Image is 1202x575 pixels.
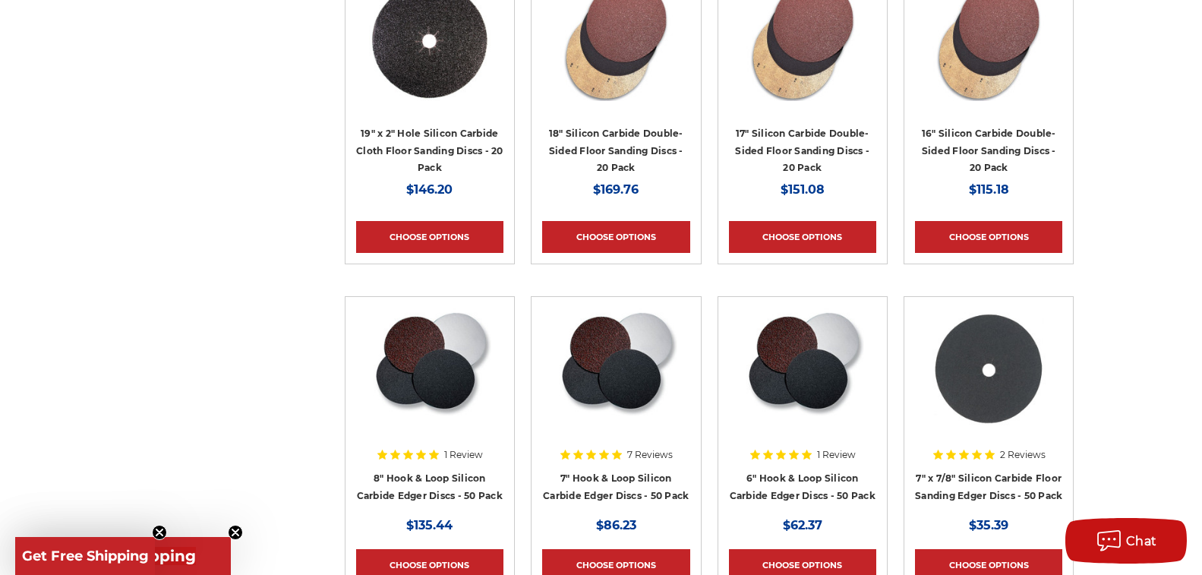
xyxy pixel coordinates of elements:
[928,308,1049,429] img: 7" x 7/8" Silicon Carbide Floor Sanding Edger Disc
[152,525,167,540] button: Close teaser
[922,128,1056,173] a: 16" Silicon Carbide Double-Sided Floor Sanding Discs - 20 Pack
[357,472,503,501] a: 8" Hook & Loop Silicon Carbide Edger Discs - 50 Pack
[549,128,683,173] a: 18" Silicon Carbide Double-Sided Floor Sanding Discs - 20 Pack
[444,450,483,460] span: 1 Review
[915,221,1062,253] a: Choose Options
[543,472,689,501] a: 7" Hook & Loop Silicon Carbide Edger Discs - 50 Pack
[542,308,689,455] a: Silicon Carbide 7" Hook & Loop Edger Discs
[1000,450,1046,460] span: 2 Reviews
[368,308,491,429] img: Silicon Carbide 8" Hook & Loop Edger Discs
[783,518,822,532] span: $62.37
[356,128,503,173] a: 19" x 2" Hole Silicon Carbide Cloth Floor Sanding Discs - 20 Pack
[356,308,503,455] a: Silicon Carbide 8" Hook & Loop Edger Discs
[356,221,503,253] a: Choose Options
[15,537,231,575] div: Get Free ShippingClose teaser
[741,308,864,429] img: Silicon Carbide 6" Hook & Loop Edger Discs
[228,525,243,540] button: Close teaser
[554,308,677,429] img: Silicon Carbide 7" Hook & Loop Edger Discs
[729,221,876,253] a: Choose Options
[969,182,1009,197] span: $115.18
[1126,534,1157,548] span: Chat
[969,518,1008,532] span: $35.39
[542,221,689,253] a: Choose Options
[596,518,636,532] span: $86.23
[781,182,825,197] span: $151.08
[735,128,869,173] a: 17" Silicon Carbide Double-Sided Floor Sanding Discs - 20 Pack
[915,472,1062,501] a: 7" x 7/8" Silicon Carbide Floor Sanding Edger Discs - 50 Pack
[730,472,875,501] a: 6" Hook & Loop Silicon Carbide Edger Discs - 50 Pack
[729,308,876,455] a: Silicon Carbide 6" Hook & Loop Edger Discs
[627,450,673,460] span: 7 Reviews
[1065,518,1187,564] button: Chat
[406,182,453,197] span: $146.20
[22,548,149,564] span: Get Free Shipping
[817,450,856,460] span: 1 Review
[15,537,155,575] div: Get Free ShippingClose teaser
[915,308,1062,455] a: 7" x 7/8" Silicon Carbide Floor Sanding Edger Disc
[593,182,639,197] span: $169.76
[406,518,453,532] span: $135.44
